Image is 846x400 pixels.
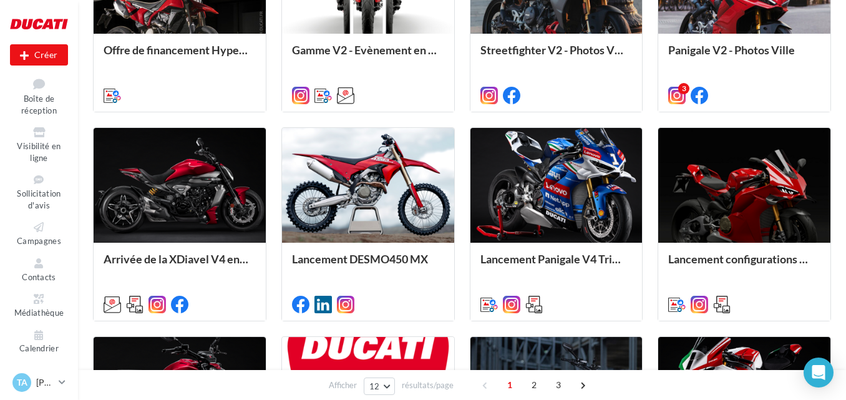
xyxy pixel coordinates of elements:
[10,44,68,66] button: Créer
[17,236,61,246] span: Campagnes
[10,290,68,320] a: Médiathèque
[17,141,61,163] span: Visibilité en ligne
[10,123,68,165] a: Visibilité en ligne
[104,44,256,69] div: Offre de financement Hypermotard 698 Mono
[10,218,68,248] a: Campagnes
[10,170,68,213] a: Sollicitation d'avis
[668,253,820,278] div: Lancement configurations Carbone et Carbone Pro pour la Panigale V4
[10,254,68,285] a: Contacts
[292,253,444,278] div: Lancement DESMO450 MX
[292,44,444,69] div: Gamme V2 - Evènement en concession
[17,376,27,389] span: TA
[19,344,59,354] span: Calendrier
[36,376,54,389] p: [PERSON_NAME]
[329,379,357,391] span: Afficher
[678,83,689,94] div: 3
[10,73,68,119] a: Boîte de réception
[524,375,544,395] span: 2
[104,253,256,278] div: Arrivée de la XDiavel V4 en concession
[480,44,633,69] div: Streetfighter V2 - Photos Ville
[804,358,834,388] div: Open Intercom Messenger
[369,381,380,391] span: 12
[22,272,56,282] span: Contacts
[480,253,633,278] div: Lancement Panigale V4 Tricolore Italia MY25
[364,378,396,395] button: 12
[500,375,520,395] span: 1
[548,375,568,395] span: 3
[10,44,68,66] div: Nouvelle campagne
[10,326,68,356] a: Calendrier
[14,308,64,318] span: Médiathèque
[10,371,68,394] a: TA [PERSON_NAME]
[668,44,820,69] div: Panigale V2 - Photos Ville
[21,94,57,115] span: Boîte de réception
[17,188,61,210] span: Sollicitation d'avis
[402,379,454,391] span: résultats/page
